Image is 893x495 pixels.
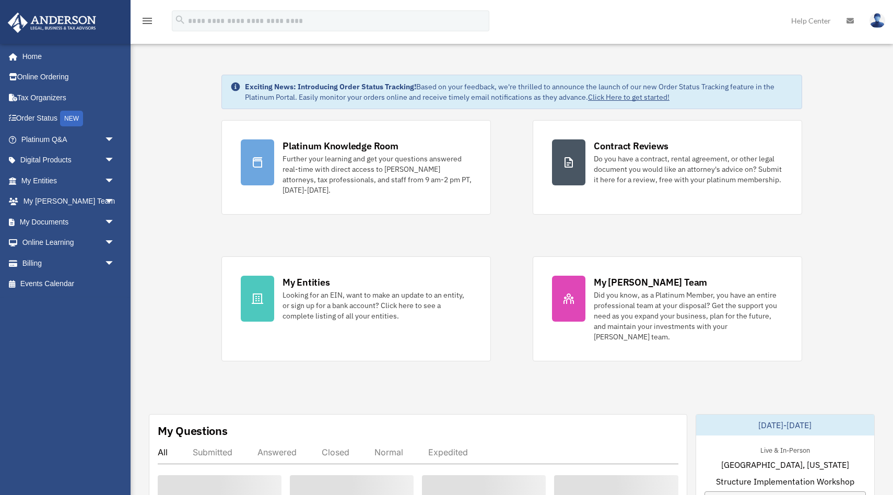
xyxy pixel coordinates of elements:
[7,211,131,232] a: My Documentsarrow_drop_down
[158,447,168,457] div: All
[5,13,99,33] img: Anderson Advisors Platinum Portal
[104,129,125,150] span: arrow_drop_down
[7,46,125,67] a: Home
[594,276,707,289] div: My [PERSON_NAME] Team
[221,256,491,361] a: My Entities Looking for an EIN, want to make an update to an entity, or sign up for a bank accoun...
[7,274,131,294] a: Events Calendar
[594,139,668,152] div: Contract Reviews
[104,150,125,171] span: arrow_drop_down
[104,232,125,254] span: arrow_drop_down
[533,120,802,215] a: Contract Reviews Do you have a contract, rental agreement, or other legal document you would like...
[158,423,228,439] div: My Questions
[7,67,131,88] a: Online Ordering
[104,253,125,274] span: arrow_drop_down
[716,475,854,488] span: Structure Implementation Workshop
[141,18,154,27] a: menu
[752,444,818,455] div: Live & In-Person
[7,108,131,129] a: Order StatusNEW
[428,447,468,457] div: Expedited
[7,253,131,274] a: Billingarrow_drop_down
[7,129,131,150] a: Platinum Q&Aarrow_drop_down
[221,120,491,215] a: Platinum Knowledge Room Further your learning and get your questions answered real-time with dire...
[869,13,885,28] img: User Pic
[7,150,131,171] a: Digital Productsarrow_drop_down
[283,276,330,289] div: My Entities
[283,290,472,321] div: Looking for an EIN, want to make an update to an entity, or sign up for a bank account? Click her...
[7,232,131,253] a: Online Learningarrow_drop_down
[322,447,349,457] div: Closed
[245,82,416,91] strong: Exciting News: Introducing Order Status Tracking!
[193,447,232,457] div: Submitted
[174,14,186,26] i: search
[374,447,403,457] div: Normal
[594,154,783,185] div: Do you have a contract, rental agreement, or other legal document you would like an attorney's ad...
[104,170,125,192] span: arrow_drop_down
[696,415,875,435] div: [DATE]-[DATE]
[588,92,669,102] a: Click Here to get started!
[141,15,154,27] i: menu
[104,211,125,233] span: arrow_drop_down
[721,458,849,471] span: [GEOGRAPHIC_DATA], [US_STATE]
[245,81,793,102] div: Based on your feedback, we're thrilled to announce the launch of our new Order Status Tracking fe...
[7,87,131,108] a: Tax Organizers
[7,170,131,191] a: My Entitiesarrow_drop_down
[594,290,783,342] div: Did you know, as a Platinum Member, you have an entire professional team at your disposal? Get th...
[60,111,83,126] div: NEW
[104,191,125,213] span: arrow_drop_down
[283,154,472,195] div: Further your learning and get your questions answered real-time with direct access to [PERSON_NAM...
[283,139,398,152] div: Platinum Knowledge Room
[533,256,802,361] a: My [PERSON_NAME] Team Did you know, as a Platinum Member, you have an entire professional team at...
[7,191,131,212] a: My [PERSON_NAME] Teamarrow_drop_down
[257,447,297,457] div: Answered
